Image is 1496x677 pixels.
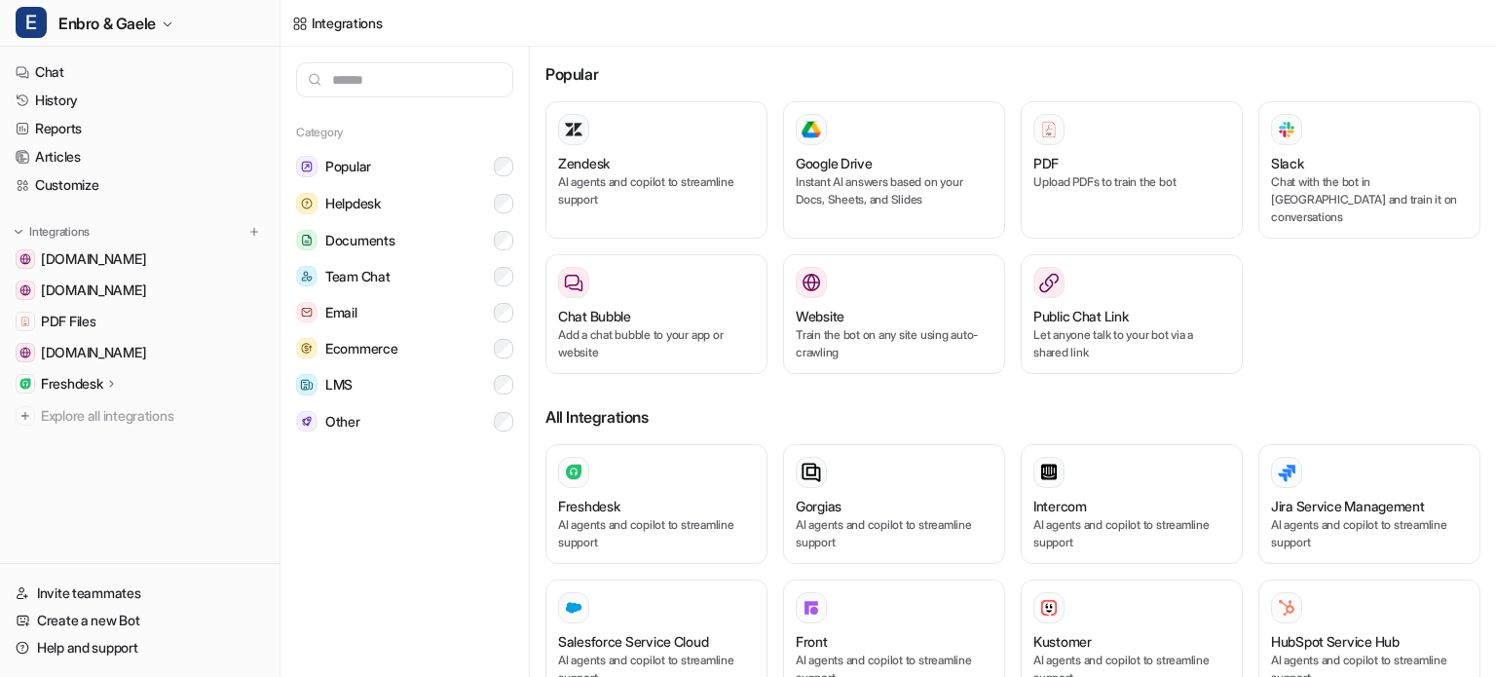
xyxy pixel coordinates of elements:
button: Jira Service ManagementAI agents and copilot to streamline support [1258,444,1480,564]
a: www.gaele.be[DOMAIN_NAME] [8,245,272,273]
img: www.enbro.com [19,284,31,296]
img: Front [802,598,821,618]
h3: Gorgias [796,496,841,516]
img: expand menu [12,225,25,239]
h3: Popular [545,62,1480,86]
img: PDF Files [19,316,31,327]
button: OtherOther [296,403,513,439]
a: Explore all integrations [8,402,272,430]
span: PDF Files [41,312,95,331]
img: Ecommerce [296,338,318,358]
button: Public Chat LinkLet anyone talk to your bot via a shared link [1021,254,1243,374]
p: Train the bot on any site using auto-crawling [796,326,992,361]
h3: Slack [1271,153,1304,173]
h3: Intercom [1033,496,1087,516]
p: Add a chat bubble to your app or website [558,326,755,361]
p: AI agents and copilot to streamline support [558,516,755,551]
button: Chat BubbleAdd a chat bubble to your app or website [545,254,767,374]
button: Google DriveGoogle DriveInstant AI answers based on your Docs, Sheets, and Slides [783,101,1005,239]
h3: All Integrations [545,405,1480,429]
button: LMSLMS [296,366,513,403]
h3: Freshdesk [558,496,619,516]
p: Integrations [29,224,90,240]
span: Helpdesk [325,194,381,213]
span: Team Chat [325,267,390,286]
img: Website [802,273,821,292]
p: AI agents and copilot to streamline support [796,516,992,551]
p: AI agents and copilot to streamline support [558,173,755,208]
a: Reports [8,115,272,142]
img: HubSpot Service Hub [1277,598,1296,618]
img: Kustomer [1039,598,1059,618]
img: Team Chat [296,266,318,286]
p: Let anyone talk to your bot via a shared link [1033,326,1230,361]
img: www.gaele.be [19,253,31,265]
img: LMS [296,374,318,395]
button: DocumentsDocuments [296,222,513,258]
img: Google Drive [802,121,821,138]
img: Popular [296,156,318,177]
h3: Kustomer [1033,631,1092,652]
a: Help and support [8,634,272,661]
h3: PDF [1033,153,1059,173]
a: History [8,87,272,114]
a: www.enbro.com[DOMAIN_NAME] [8,277,272,304]
h3: Google Drive [796,153,873,173]
img: Email [296,302,318,322]
button: HelpdeskHelpdesk [296,185,513,222]
h3: Front [796,631,828,652]
button: PopularPopular [296,148,513,185]
span: [DOMAIN_NAME] [41,281,146,300]
p: Freshdesk [41,374,102,394]
button: PDFPDFUpload PDFs to train the bot [1021,101,1243,239]
img: Other [296,411,318,432]
a: Create a new Bot [8,607,272,634]
img: enbro-my.sharepoint.com [19,347,31,358]
span: Email [325,303,357,322]
a: Chat [8,58,272,86]
span: Documents [325,231,394,250]
button: WebsiteWebsiteTrain the bot on any site using auto-crawling [783,254,1005,374]
span: E [16,7,47,38]
p: Instant AI answers based on your Docs, Sheets, and Slides [796,173,992,208]
button: GorgiasAI agents and copilot to streamline support [783,444,1005,564]
h5: Category [296,125,513,140]
span: [DOMAIN_NAME] [41,343,146,362]
span: LMS [325,375,353,395]
span: Popular [325,157,371,176]
a: PDF FilesPDF Files [8,308,272,335]
img: Helpdesk [296,193,318,214]
h3: Chat Bubble [558,306,631,326]
button: EmailEmail [296,294,513,330]
img: Freshdesk [19,378,31,390]
button: FreshdeskAI agents and copilot to streamline support [545,444,767,564]
h3: Website [796,306,844,326]
span: Enbro & Gaele [58,10,156,37]
img: Salesforce Service Cloud [564,598,583,618]
p: Chat with the bot in [GEOGRAPHIC_DATA] and train it on conversations [1271,173,1468,226]
h3: HubSpot Service Hub [1271,631,1400,652]
p: AI agents and copilot to streamline support [1033,516,1230,551]
p: Upload PDFs to train the bot [1033,173,1230,191]
h3: Zendesk [558,153,610,173]
h3: Public Chat Link [1033,306,1129,326]
img: explore all integrations [16,406,35,426]
a: enbro-my.sharepoint.com[DOMAIN_NAME] [8,339,272,366]
h3: Jira Service Management [1271,496,1425,516]
div: Integrations [312,13,383,33]
img: menu_add.svg [247,225,261,239]
button: EcommerceEcommerce [296,330,513,366]
button: SlackSlackChat with the bot in [GEOGRAPHIC_DATA] and train it on conversations [1258,101,1480,239]
img: Documents [296,230,318,250]
p: AI agents and copilot to streamline support [1271,516,1468,551]
button: IntercomAI agents and copilot to streamline support [1021,444,1243,564]
a: Integrations [292,13,383,33]
span: Ecommerce [325,339,397,358]
button: Integrations [8,222,95,242]
span: [DOMAIN_NAME] [41,249,146,269]
span: Explore all integrations [41,400,264,432]
button: Team ChatTeam Chat [296,258,513,294]
a: Articles [8,143,272,170]
img: Slack [1277,118,1296,140]
span: Other [325,412,360,432]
